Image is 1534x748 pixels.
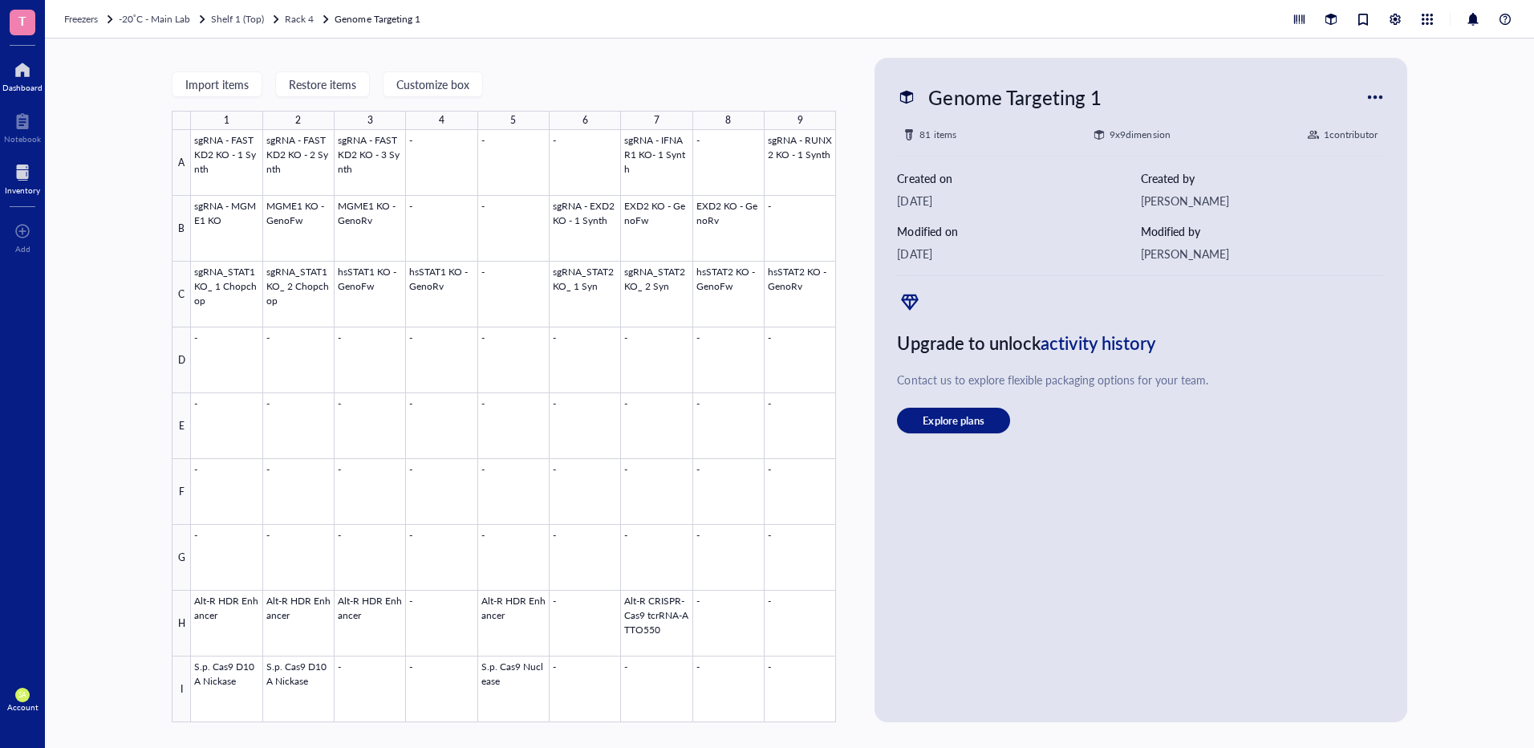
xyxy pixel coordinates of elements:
[797,111,803,130] div: 9
[295,111,301,130] div: 2
[383,71,483,97] button: Customize box
[275,71,370,97] button: Restore items
[897,222,1141,240] div: Modified on
[897,408,1384,433] a: Explore plans
[367,111,373,130] div: 3
[1141,245,1385,262] div: [PERSON_NAME]
[172,130,191,196] div: A
[923,413,984,428] span: Explore plans
[7,702,39,712] div: Account
[5,160,40,195] a: Inventory
[172,393,191,459] div: E
[211,11,331,27] a: Shelf 1 (Top)Rack 4
[4,134,41,144] div: Notebook
[4,108,41,144] a: Notebook
[335,11,423,27] a: Genome Targeting 1
[897,245,1141,262] div: [DATE]
[185,78,249,91] span: Import items
[172,657,191,722] div: I
[172,459,191,525] div: F
[18,10,26,30] span: T
[897,371,1384,388] div: Contact us to explore flexible packaging options for your team.
[2,83,43,92] div: Dashboard
[654,111,659,130] div: 7
[1141,192,1385,209] div: [PERSON_NAME]
[172,591,191,657] div: H
[439,111,444,130] div: 4
[1141,169,1385,187] div: Created by
[725,111,731,130] div: 8
[396,78,469,91] span: Customize box
[211,12,264,26] span: Shelf 1 (Top)
[172,262,191,327] div: C
[64,11,116,27] a: Freezers
[224,111,229,130] div: 1
[172,525,191,591] div: G
[285,12,314,26] span: Rack 4
[1141,222,1385,240] div: Modified by
[5,185,40,195] div: Inventory
[172,71,262,97] button: Import items
[172,196,191,262] div: B
[18,691,26,699] span: SA
[582,111,588,130] div: 6
[172,327,191,393] div: D
[897,327,1384,358] div: Upgrade to unlock
[897,408,1009,433] button: Explore plans
[1041,330,1155,356] span: activity history
[897,192,1141,209] div: [DATE]
[510,111,516,130] div: 5
[119,12,190,26] span: -20˚C - Main Lab
[919,127,956,143] div: 81 items
[289,78,356,91] span: Restore items
[1324,127,1378,143] div: 1 contributor
[15,244,30,254] div: Add
[1110,127,1170,143] div: 9 x 9 dimension
[64,12,98,26] span: Freezers
[897,169,1141,187] div: Created on
[2,57,43,92] a: Dashboard
[119,11,208,27] a: -20˚C - Main Lab
[921,80,1108,114] div: Genome Targeting 1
